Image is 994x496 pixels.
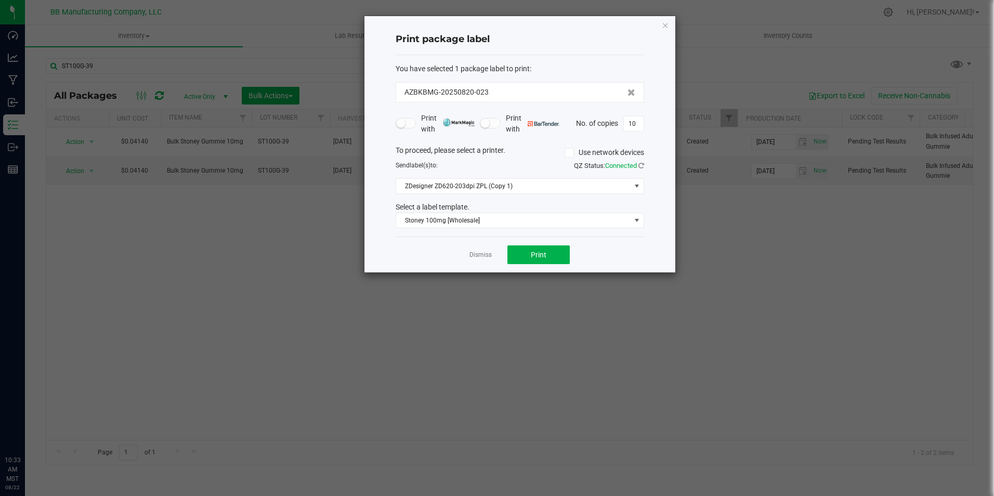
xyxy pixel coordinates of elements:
span: label(s) [410,162,430,169]
img: bartender.png [528,121,559,126]
button: Print [507,245,570,264]
span: Print with [421,113,475,135]
img: mark_magic_cybra.png [443,119,475,126]
span: You have selected 1 package label to print [396,64,530,73]
div: To proceed, please select a printer. [388,145,652,161]
h4: Print package label [396,33,644,46]
span: ZDesigner ZD620-203dpi ZPL (Copy 1) [396,179,631,193]
a: Dismiss [469,251,492,259]
span: Print [531,251,546,259]
iframe: Resource center [10,413,42,444]
div: : [396,63,644,74]
span: Send to: [396,162,438,169]
span: No. of copies [576,119,618,127]
label: Use network devices [565,147,644,158]
span: QZ Status: [574,162,644,169]
span: Print with [506,113,559,135]
div: Select a label template. [388,202,652,213]
span: AZBKBMG-20250820-023 [404,87,489,98]
iframe: Resource center unread badge [31,411,43,424]
span: Stoney 100mg [Wholesale] [396,213,631,228]
span: Connected [605,162,637,169]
